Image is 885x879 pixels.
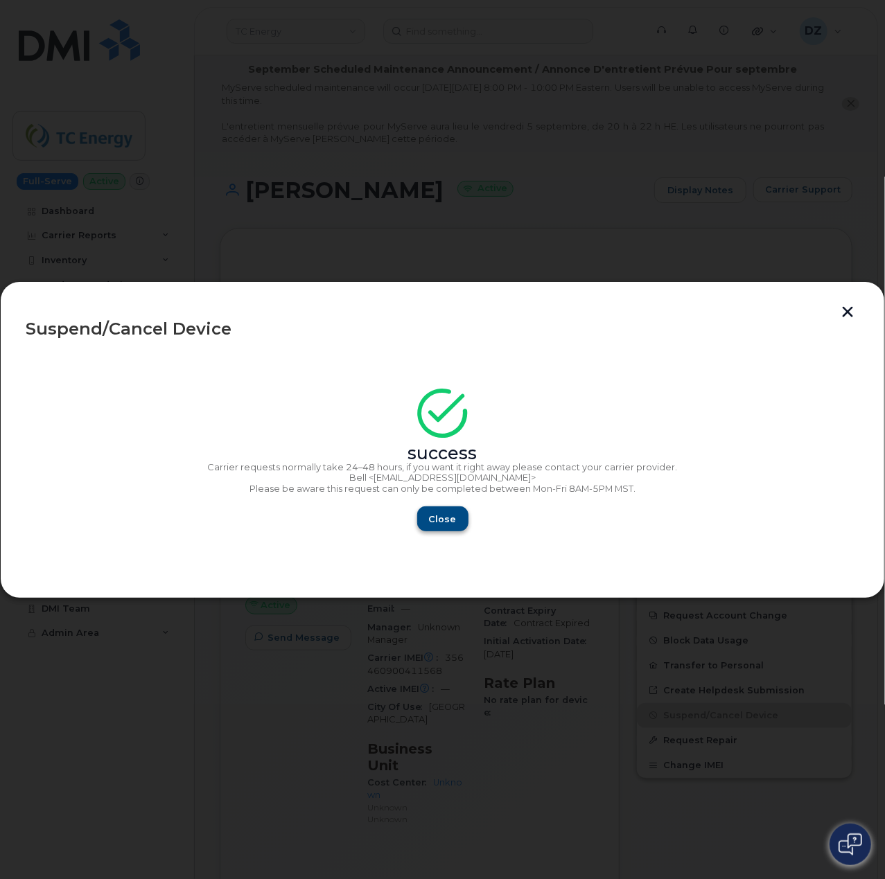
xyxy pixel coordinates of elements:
span: Close [429,513,457,526]
p: Carrier requests normally take 24–48 hours, if you want it right away please contact your carrier... [26,462,859,473]
p: Please be aware this request can only be completed between Mon-Fri 8AM-5PM MST. [26,483,859,495]
p: Bell <[EMAIL_ADDRESS][DOMAIN_NAME]> [26,472,859,483]
img: Open chat [839,833,862,855]
button: Close [417,506,468,531]
div: success [26,448,859,459]
div: Suspend/Cancel Device [26,321,859,337]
